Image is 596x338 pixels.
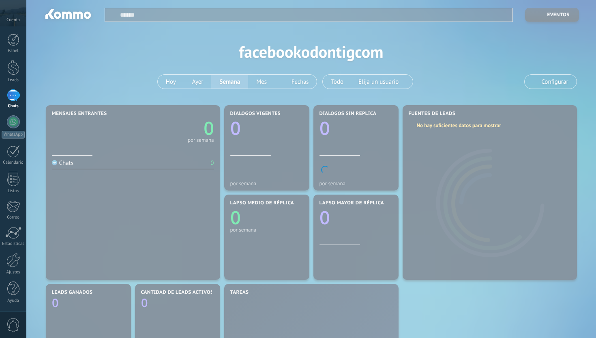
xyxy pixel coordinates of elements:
div: WhatsApp [2,131,25,139]
div: Chats [2,104,25,109]
div: Leads [2,78,25,83]
div: Estadísticas [2,241,25,247]
div: Listas [2,188,25,194]
div: Calendario [2,160,25,165]
div: Ayuda [2,298,25,303]
span: Cuenta [6,17,20,23]
div: Ajustes [2,270,25,275]
div: Correo [2,215,25,220]
div: Panel [2,48,25,54]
